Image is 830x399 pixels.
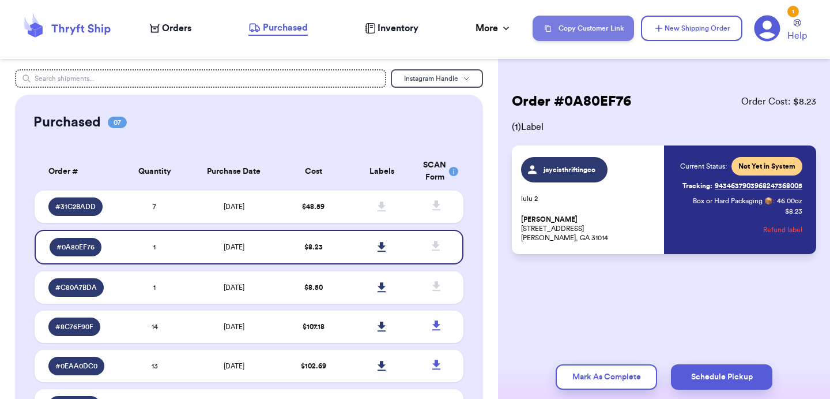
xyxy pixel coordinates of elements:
h2: Order # 0A80EF76 [512,92,631,111]
th: Quantity [120,152,189,191]
a: Help [787,19,807,43]
span: Current Status: [680,162,727,171]
span: Not Yet in System [738,162,795,171]
button: Schedule Pickup [671,364,772,390]
span: # C80A7BDA [55,283,97,292]
span: : [773,196,775,206]
span: ( 1 ) Label [512,120,816,134]
input: Search shipments... [15,69,386,88]
span: Inventory [378,21,418,35]
span: # 0EAA0DC0 [55,361,97,371]
span: 07 [108,117,127,128]
a: 1 [754,15,780,42]
button: Instagram Handle [391,69,483,88]
a: Tracking:9434637903968247368005 [682,177,802,195]
span: [DATE] [224,363,244,370]
span: $ 8.23 [304,244,323,251]
p: [STREET_ADDRESS] [PERSON_NAME], GA 31014 [521,215,657,243]
span: Help [787,29,807,43]
th: Cost [279,152,348,191]
div: More [476,21,512,35]
button: New Shipping Order [641,16,742,41]
span: 14 [152,323,158,330]
span: [PERSON_NAME] [521,215,578,224]
span: 46.00 oz [777,196,802,206]
span: 13 [152,363,158,370]
a: Purchased [248,21,308,36]
span: # 31C2BADD [55,202,96,211]
p: $ 8.23 [785,207,802,216]
span: [DATE] [224,244,244,251]
span: [DATE] [224,203,244,210]
span: # 0A80EF76 [56,243,95,252]
span: $ 107.18 [303,323,325,330]
a: Orders [150,21,191,35]
span: Instagram Handle [404,75,458,82]
span: $ 102.69 [301,363,326,370]
p: lulu 2 [521,194,657,203]
div: 1 [787,6,799,17]
div: SCAN Form [423,159,450,184]
span: 7 [153,203,156,210]
span: 1 [153,284,156,291]
th: Labels [348,152,416,191]
button: Mark As Complete [556,364,657,390]
span: Orders [162,21,191,35]
th: Order # [35,152,120,191]
span: [DATE] [224,323,244,330]
span: Order Cost: $ 8.23 [741,95,816,109]
th: Purchase Date [189,152,279,191]
span: $ 48.59 [302,203,325,210]
span: Purchased [263,21,308,35]
span: Box or Hard Packaging 📦 [693,197,773,204]
a: Inventory [365,21,418,35]
span: jaycisthriftingco [542,165,597,174]
button: Copy Customer Link [533,16,634,41]
span: $ 8.50 [304,284,323,291]
button: Refund label [763,217,802,243]
span: [DATE] [224,284,244,291]
span: # 8C76F90F [55,322,93,331]
span: 1 [153,244,156,251]
h2: Purchased [33,113,101,132]
span: Tracking: [682,181,712,191]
